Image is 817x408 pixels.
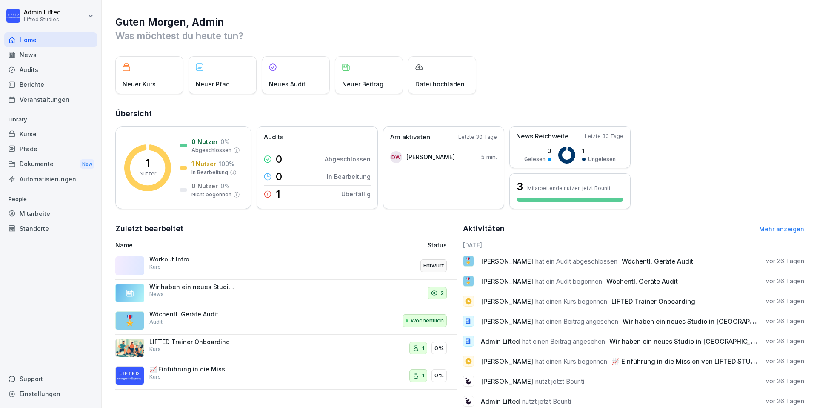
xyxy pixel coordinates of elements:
[606,277,678,285] span: Wöchentl. Geräte Audit
[535,277,602,285] span: hat ein Audit begonnen
[535,257,617,265] span: hat ein Audit abgeschlossen
[140,170,156,178] p: Nutzer
[264,132,283,142] p: Audits
[588,155,616,163] p: Ungelesen
[341,190,371,198] p: Überfällig
[115,29,804,43] p: Was möchtest du heute tun?
[220,181,230,190] p: 0 %
[611,297,695,305] span: LIFTED Trainer Onboarding
[269,80,306,89] p: Neues Audit
[535,317,618,325] span: hat einen Beitrag angesehen
[4,113,97,126] p: Library
[325,155,371,164] p: Abgeschlossen
[440,289,444,298] p: 2
[428,241,447,250] p: Status
[516,132,568,141] p: News Reichweite
[4,92,97,107] a: Veranstaltungen
[115,339,144,357] img: z7gfpxrptx6cqmiflon129uz.png
[766,277,804,285] p: vor 26 Tagen
[196,80,230,89] p: Neuer Pfad
[458,133,497,141] p: Letzte 30 Tage
[342,80,383,89] p: Neuer Beitrag
[481,277,533,285] span: [PERSON_NAME]
[4,62,97,77] a: Audits
[115,280,457,307] a: Wir haben ein neues Studio in [GEOGRAPHIC_DATA] gelaunchtNews2
[191,159,216,168] p: 1 Nutzer
[123,313,136,328] p: 🎖️
[390,132,430,142] p: Am aktivsten
[191,181,218,190] p: 0 Nutzer
[219,159,234,168] p: 100 %
[463,223,505,235] h2: Aktivitäten
[481,337,520,345] span: Admin Lifted
[4,126,97,141] div: Kurse
[115,252,457,280] a: Workout IntroKursEntwurf
[4,172,97,187] a: Automatisierungen
[766,257,804,265] p: vor 26 Tagen
[149,345,161,353] p: Kurs
[481,317,533,325] span: [PERSON_NAME]
[759,225,804,233] a: Mehr anzeigen
[4,386,97,401] a: Einstellungen
[149,338,234,346] p: LIFTED Trainer Onboarding
[115,335,457,362] a: LIFTED Trainer OnboardingKurs10%
[191,137,218,146] p: 0 Nutzer
[527,185,610,191] p: Mitarbeitende nutzen jetzt Bounti
[146,158,150,168] p: 1
[4,77,97,92] a: Berichte
[582,147,616,155] p: 1
[766,337,804,345] p: vor 26 Tagen
[517,179,523,194] h3: 3
[4,371,97,386] div: Support
[4,141,97,156] a: Pfade
[115,307,457,335] a: 🎖️Wöchentl. Geräte AuditAuditWöchentlich
[24,17,61,23] p: Lifted Studios
[4,193,97,206] p: People
[481,297,533,305] span: [PERSON_NAME]
[481,257,533,265] span: [PERSON_NAME]
[327,172,371,181] p: In Bearbeitung
[149,283,234,291] p: Wir haben ein neues Studio in [GEOGRAPHIC_DATA] gelauncht
[766,357,804,365] p: vor 26 Tagen
[522,337,605,345] span: hat einen Beitrag angesehen
[115,223,457,235] h2: Zuletzt bearbeitet
[481,357,533,365] span: [PERSON_NAME]
[434,371,444,380] p: 0%
[481,397,520,405] span: Admin Lifted
[149,365,234,373] p: 📈 Einführung in die Mission von LIFTED STUDIOS
[24,9,61,16] p: Admin Lifted
[4,47,97,62] a: News
[611,357,766,365] span: 📈 Einführung in die Mission von LIFTED STUDIOS
[149,290,164,298] p: News
[276,189,280,199] p: 1
[115,362,457,390] a: 📈 Einführung in die Mission von LIFTED STUDIOSKurs10%
[115,15,804,29] h1: Guten Morgen, Admin
[766,317,804,325] p: vor 26 Tagen
[4,206,97,221] a: Mitarbeiter
[220,137,230,146] p: 0 %
[766,397,804,405] p: vor 26 Tagen
[390,151,402,163] div: DW
[623,317,814,325] span: Wir haben ein neues Studio in [GEOGRAPHIC_DATA] gelauncht
[535,377,584,385] span: nutzt jetzt Bounti
[4,156,97,172] a: DokumenteNew
[115,108,804,120] h2: Übersicht
[585,132,623,140] p: Letzte 30 Tage
[522,397,571,405] span: nutzt jetzt Bounti
[524,147,551,155] p: 0
[149,310,234,318] p: Wöchentl. Geräte Audit
[422,344,424,353] p: 1
[464,255,472,267] p: 🎖️
[4,32,97,47] a: Home
[123,80,156,89] p: Neuer Kurs
[276,154,282,164] p: 0
[609,337,801,345] span: Wir haben ein neues Studio in [GEOGRAPHIC_DATA] gelauncht
[481,377,533,385] span: [PERSON_NAME]
[4,221,97,236] a: Standorte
